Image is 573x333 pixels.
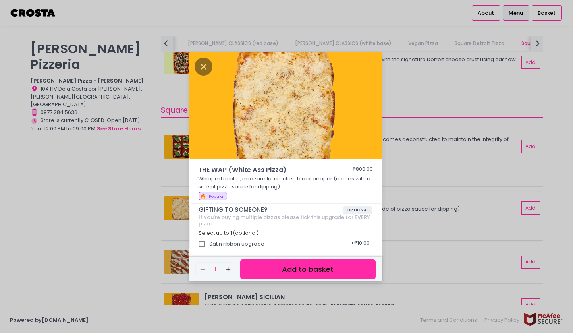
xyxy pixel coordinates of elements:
[343,206,372,214] span: OPTIONAL
[240,259,375,279] button: Add to basket
[353,165,373,175] div: ₱800.00
[199,206,343,213] span: GIFTING TO SOMEONE?
[199,230,259,236] span: Select up to 1 (optional)
[198,175,373,190] p: Whipped ricotta, mozzarella, cracked black pepper (comes with a side of pizza sauce for dipping)
[198,165,329,175] span: THE WAP (White Ass Pizza)
[209,194,225,199] span: Popular
[195,62,213,70] button: Close
[189,52,382,160] img: THE WAP (White Ass Pizza)
[199,214,372,227] div: If you're buying multiple pizzas please tick this upgrade for EVERY pizza
[200,192,206,200] span: 🔥
[348,236,372,252] div: + ₱10.00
